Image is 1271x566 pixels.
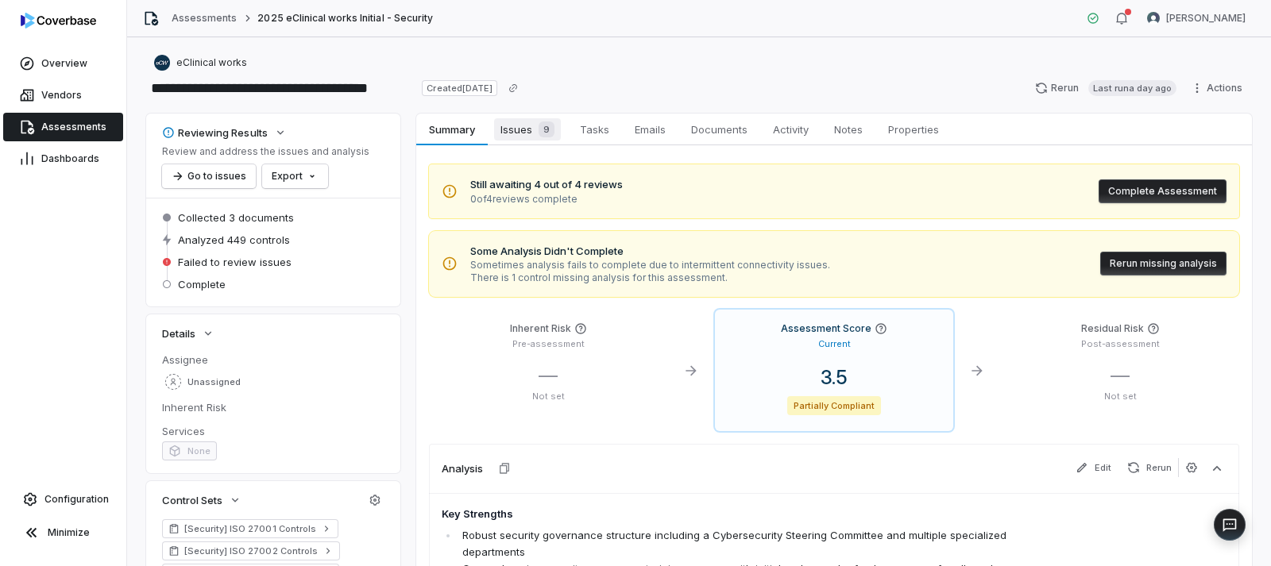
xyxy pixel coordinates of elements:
[1166,12,1246,25] span: [PERSON_NAME]
[6,485,120,514] a: Configuration
[442,461,483,476] h3: Analysis
[1100,252,1227,275] button: Rerun missing analysis
[1186,76,1252,100] button: Actions
[48,526,90,539] span: Minimize
[442,338,655,350] p: Pre-assessment
[178,210,294,225] span: Collected 3 documents
[41,57,87,70] span: Overview
[162,164,256,188] button: Go to issues
[157,118,292,147] button: Reviewing Results
[808,366,860,389] span: 3.5
[257,12,433,25] span: 2025 eClinical works Initial - Security
[470,271,830,284] span: There is 1 control missing analysis for this assessment.
[510,322,571,335] h4: Inherent Risk
[1121,458,1178,477] button: Rerun
[1026,76,1186,100] button: RerunLast runa day ago
[3,144,123,173] a: Dashboards
[882,119,945,140] span: Properties
[628,119,672,140] span: Emails
[162,352,384,367] dt: Assignee
[442,391,655,402] p: Not set
[162,541,340,560] a: [Security] ISO 27002 Controls
[787,396,882,415] span: Partially Compliant
[6,517,120,549] button: Minimize
[1014,391,1227,402] p: Not set
[470,193,623,206] span: 0 of 4 reviews complete
[1069,458,1118,477] button: Edit
[178,277,226,291] span: Complete
[41,152,99,165] span: Dashboards
[162,424,384,438] dt: Services
[172,12,237,25] a: Assessments
[162,493,222,507] span: Control Sets
[157,486,246,514] button: Control Sets
[1111,364,1130,387] span: —
[1138,6,1255,30] button: Arun Muthu avatar[PERSON_NAME]
[1081,322,1144,335] h4: Residual Risk
[3,49,123,78] a: Overview
[422,80,496,96] span: Created [DATE]
[178,255,292,269] span: Failed to review issues
[470,259,830,271] span: Sometimes analysis fails to complete due to intermittent connectivity issues.
[781,322,871,335] h4: Assessment Score
[470,177,623,193] span: Still awaiting 4 out of 4 reviews
[184,522,316,535] span: [Security] ISO 27001 Controls
[187,376,241,388] span: Unassigned
[41,89,82,102] span: Vendors
[21,13,96,29] img: logo-D7KZi-bG.svg
[3,113,123,141] a: Assessments
[41,121,106,133] span: Assessments
[539,364,558,387] span: —
[767,119,815,140] span: Activity
[574,119,616,140] span: Tasks
[458,527,1069,560] li: Robust security governance structure including a Cybersecurity Steering Committee and multiple sp...
[162,145,369,158] p: Review and address the issues and analysis
[499,74,527,102] button: Copy link
[162,326,195,341] span: Details
[1088,80,1176,96] span: Last run a day ago
[157,319,219,348] button: Details
[1099,179,1227,203] button: Complete Assessment
[539,121,554,137] span: 9
[470,244,830,260] span: Some Analysis Didn't Complete
[162,125,268,140] div: Reviewing Results
[162,400,384,414] dt: Inherent Risk
[828,119,869,140] span: Notes
[494,118,561,141] span: Issues
[3,81,123,110] a: Vendors
[818,338,851,350] p: Current
[685,119,754,140] span: Documents
[1014,338,1227,350] p: Post-assessment
[176,56,247,69] span: eClinical works
[178,233,290,247] span: Analyzed 449 controls
[184,545,318,557] span: [Security] ISO 27002 Controls
[262,164,328,188] button: Export
[44,493,109,506] span: Configuration
[423,119,481,140] span: Summary
[149,48,252,77] button: https://eclinicalworks.com/eClinical works
[1147,12,1160,25] img: Arun Muthu avatar
[162,519,338,538] a: [Security] ISO 27001 Controls
[442,506,1069,522] h4: Key Strengths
